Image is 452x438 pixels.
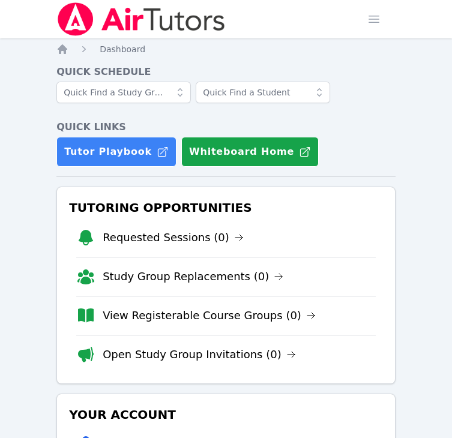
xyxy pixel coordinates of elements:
[196,82,330,103] input: Quick Find a Student
[103,268,283,285] a: Study Group Replacements (0)
[56,2,226,36] img: Air Tutors
[100,44,145,54] span: Dashboard
[56,43,396,55] nav: Breadcrumb
[67,197,385,218] h3: Tutoring Opportunities
[56,82,191,103] input: Quick Find a Study Group
[67,404,385,425] h3: Your Account
[100,43,145,55] a: Dashboard
[103,229,244,246] a: Requested Sessions (0)
[181,137,319,167] button: Whiteboard Home
[56,137,176,167] a: Tutor Playbook
[56,65,396,79] h4: Quick Schedule
[103,346,296,363] a: Open Study Group Invitations (0)
[103,307,316,324] a: View Registerable Course Groups (0)
[56,120,396,134] h4: Quick Links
